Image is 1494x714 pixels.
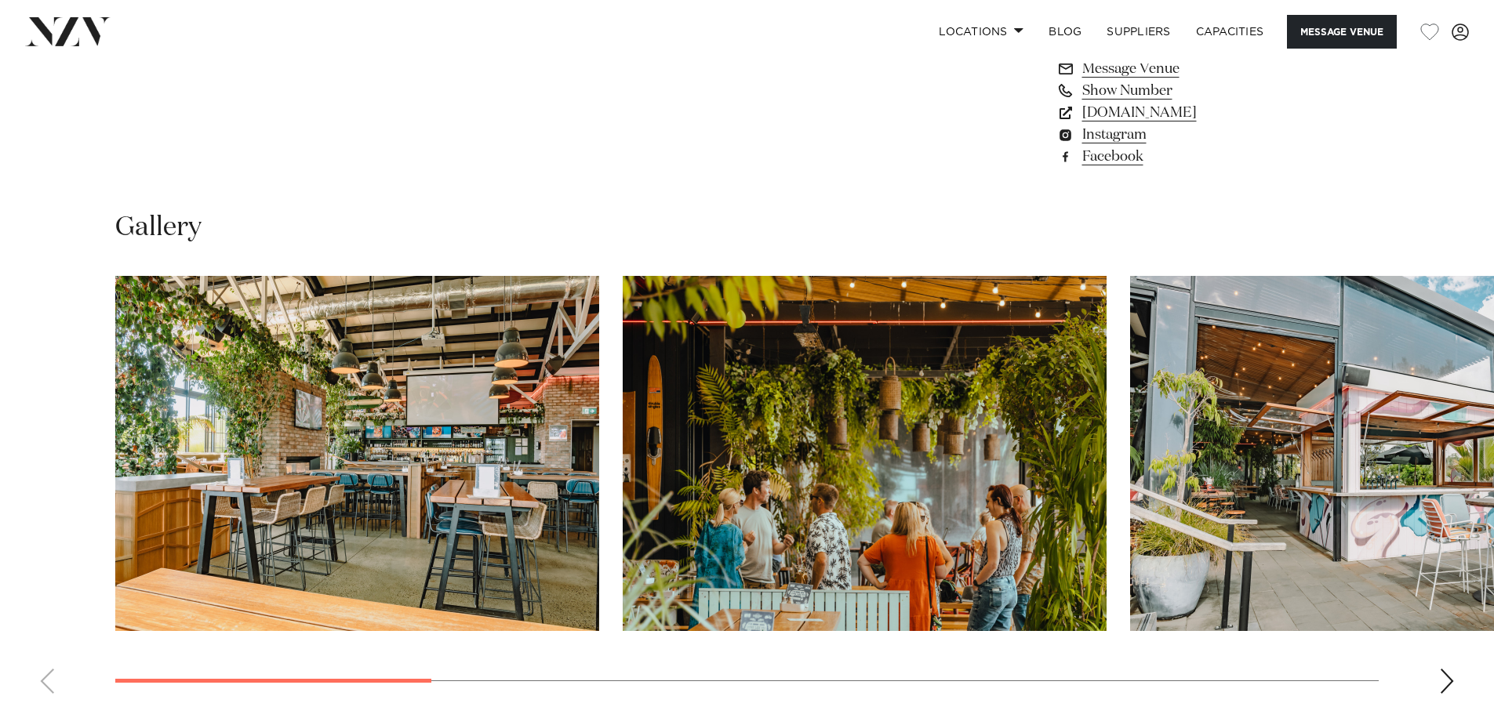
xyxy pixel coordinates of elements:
swiper-slide: 2 / 10 [623,276,1107,631]
a: Show Number [1056,80,1312,102]
a: SUPPLIERS [1094,15,1183,49]
swiper-slide: 1 / 10 [115,276,599,631]
button: Message Venue [1287,15,1397,49]
a: Message Venue [1056,58,1312,80]
a: Facebook [1056,146,1312,168]
img: nzv-logo.png [25,17,111,45]
a: BLOG [1036,15,1094,49]
a: [DOMAIN_NAME] [1056,102,1312,124]
a: Capacities [1183,15,1277,49]
h2: Gallery [115,210,202,245]
a: Instagram [1056,124,1312,146]
a: Locations [926,15,1036,49]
